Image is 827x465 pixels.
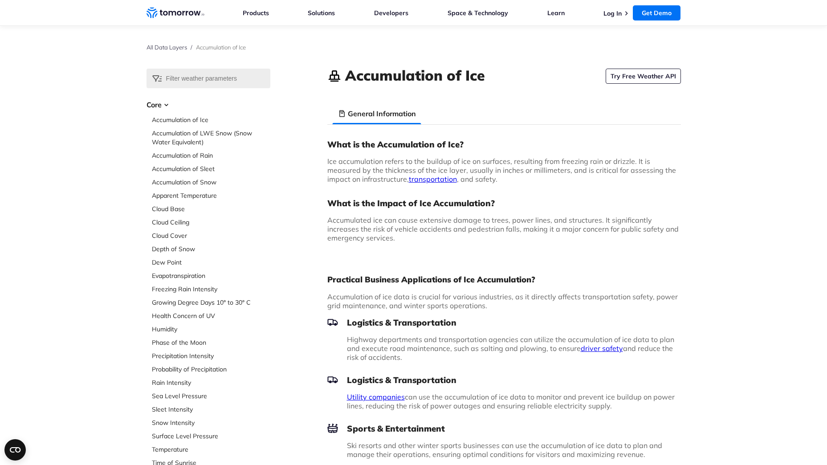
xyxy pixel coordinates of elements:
[152,115,270,124] a: Accumulation of Ice
[327,274,681,285] h2: Practical Business Applications of Ice Accumulation?
[152,338,270,347] a: Phase of the Moon
[581,344,623,353] a: driver safety
[152,311,270,320] a: Health Concern of UV
[152,245,270,253] a: Depth of Snow
[152,151,270,160] a: Accumulation of Rain
[147,99,270,110] h3: Core
[327,157,676,184] span: Ice accumulation refers to the buildup of ice on surfaces, resulting from freezing rain or drizzl...
[347,441,662,459] span: Ski resorts and other winter sports businesses can use the accumulation of ice data to plan and m...
[152,285,270,294] a: Freezing Rain Intensity
[348,108,416,119] h3: General Information
[147,44,187,51] a: All Data Layers
[243,9,269,17] a: Products
[606,69,681,84] a: Try Free Weather API
[152,365,270,374] a: Probability of Precipitation
[374,9,408,17] a: Developers
[152,164,270,173] a: Accumulation of Sleet
[327,317,681,328] h3: Logistics & Transportation
[633,5,680,20] a: Get Demo
[327,139,681,150] h3: What is the Accumulation of Ice?
[327,375,681,385] h3: Logistics & Transportation
[347,392,405,401] a: Utility companies
[152,432,270,441] a: Surface Level Pressure
[333,103,421,124] li: General Information
[345,65,485,85] h1: Accumulation of Ice
[409,175,457,184] a: transportation
[147,6,204,20] a: Home link
[4,439,26,461] button: Open CMP widget
[152,351,270,360] a: Precipitation Intensity
[308,9,335,17] a: Solutions
[196,44,246,51] span: Accumulation of Ice
[152,445,270,454] a: Temperature
[152,325,270,334] a: Humidity
[152,258,270,267] a: Dew Point
[152,392,270,400] a: Sea Level Pressure
[603,9,622,17] a: Log In
[347,335,674,362] span: Highway departments and transportation agencies can utilize the accumulation of ice data to plan ...
[191,44,192,51] span: /
[152,178,270,187] a: Accumulation of Snow
[152,405,270,414] a: Sleet Intensity
[152,418,270,427] a: Snow Intensity
[327,292,678,310] span: Accumulation of ice data is crucial for various industries, as it directly affects transportation...
[152,271,270,280] a: Evapotranspiration
[147,69,270,88] input: Filter weather parameters
[152,378,270,387] a: Rain Intensity
[547,9,565,17] a: Learn
[448,9,508,17] a: Space & Technology
[152,298,270,307] a: Growing Degree Days 10° to 30° C
[327,423,681,434] h3: Sports & Entertainment
[327,216,679,242] span: Accumulated ice can cause extensive damage to trees, power lines, and structures. It significantl...
[152,129,270,147] a: Accumulation of LWE Snow (Snow Water Equivalent)
[152,218,270,227] a: Cloud Ceiling
[152,231,270,240] a: Cloud Cover
[152,191,270,200] a: Apparent Temperature
[347,392,675,410] span: can use the accumulation of ice data to monitor and prevent ice buildup on power lines, reducing ...
[327,198,681,208] h3: What is the Impact of Ice Accumulation?
[152,204,270,213] a: Cloud Base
